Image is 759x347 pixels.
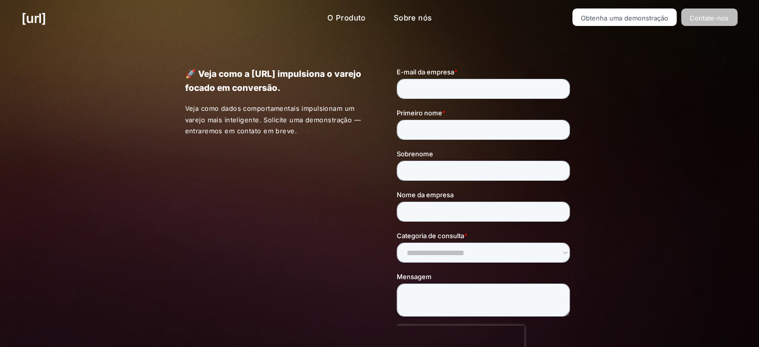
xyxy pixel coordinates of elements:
[319,8,374,28] a: O Produto
[681,8,738,26] a: Contate-nos
[327,13,366,22] font: O Produto
[386,8,440,28] a: Sobre nós
[185,68,361,93] font: 🚀 Veja como a [URL] impulsiona o varejo focado em conversão.
[572,8,677,26] a: Obtenha uma demonstração
[394,13,432,22] font: Sobre nós
[21,10,46,26] font: [URL]
[21,8,46,28] a: [URL]
[581,14,668,22] font: Obtenha uma demonstração
[690,14,729,22] font: Contate-nos
[185,104,361,135] font: Veja como dados comportamentais impulsionam um varejo mais inteligente. Solicite uma demonstração...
